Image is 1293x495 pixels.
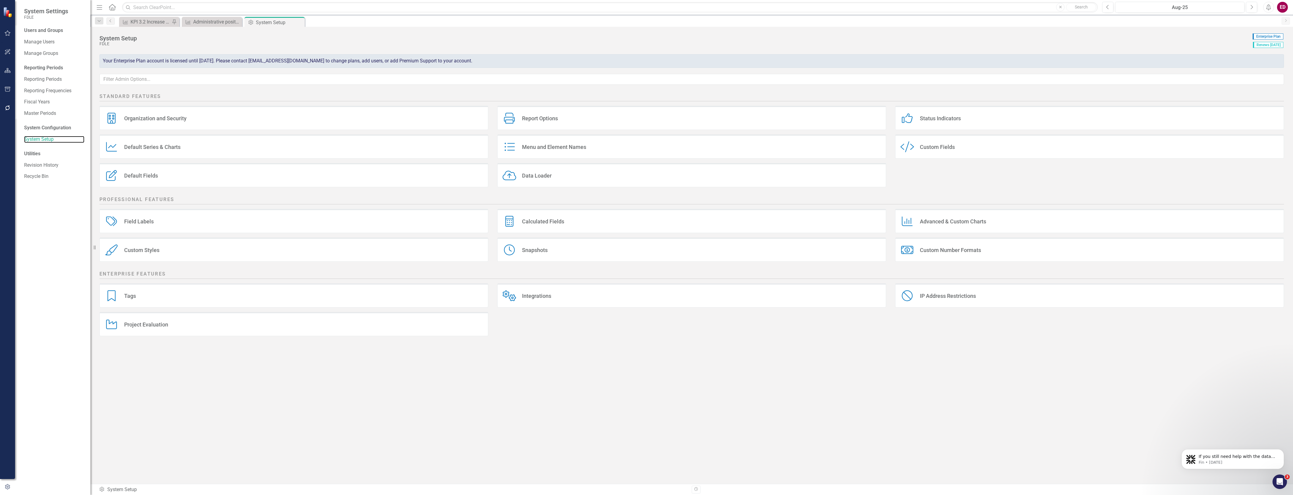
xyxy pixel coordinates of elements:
input: Filter Admin Options... [99,74,1284,85]
div: Report Options [522,115,558,122]
div: Integrations [522,292,551,299]
div: Users and Groups [24,27,84,34]
div: Your Enterprise Plan account is licensed until [DATE]. Please contact [EMAIL_ADDRESS][DOMAIN_NAME... [99,54,1284,68]
h2: Enterprise Features [99,271,1284,279]
div: IP Address Restrictions [920,292,976,299]
div: System Setup [256,19,303,26]
iframe: Intercom notifications message [1172,437,1293,479]
div: Calculated Fields [522,218,564,225]
div: KPI 3.2 Increase the number of specialized High-Liability Training courses per year to internal a... [131,18,170,26]
button: Search [1066,3,1096,11]
div: FDLE [99,42,1250,46]
div: Status Indicators [920,115,961,122]
div: System Setup [99,486,687,493]
a: KPI 3.2 Increase the number of specialized High-Liability Training courses per year to internal a... [121,18,170,26]
span: Renews [DATE] [1253,42,1283,48]
iframe: Intercom live chat [1273,475,1287,489]
a: System Setup [24,136,84,143]
a: Reporting Frequencies [24,87,84,94]
a: Administrative positions as a percent of total agency positions [183,18,241,26]
input: Search ClearPoint... [122,2,1098,13]
span: If you still need help with the data entry issue despite administrator access, I’m here to assist... [26,17,103,52]
div: Custom Styles [124,247,159,254]
div: Tags [124,292,136,299]
div: Snapshots [522,247,548,254]
div: Project Evaluation [124,321,168,328]
div: Default Series & Charts [124,143,181,150]
small: FDLE [24,15,68,20]
div: Utilities [24,150,84,157]
a: Manage Groups [24,50,84,57]
div: Default Fields [124,172,158,179]
p: Message from Fin, sent 1d ago [26,23,104,29]
span: 3 [1285,475,1290,479]
h2: Professional Features [99,196,1284,204]
div: System Configuration [24,125,84,131]
div: Data Loader [522,172,552,179]
div: Administrative positions as a percent of total agency positions [193,18,241,26]
div: Custom Fields [920,143,955,150]
div: System Setup [99,35,1250,42]
a: Master Periods [24,110,84,117]
h2: Standard Features [99,93,1284,101]
div: Menu and Element Names [522,143,586,150]
span: Search [1075,5,1088,9]
span: Enterprise Plan [1253,33,1283,39]
a: Revision History [24,162,84,169]
img: ClearPoint Strategy [3,7,14,17]
span: System Settings [24,8,68,15]
a: Recycle Bin [24,173,84,180]
div: Custom Number Formats [920,247,981,254]
button: Aug-25 [1115,2,1244,13]
button: ED [1277,2,1288,13]
a: Fiscal Years [24,99,84,106]
div: Reporting Periods [24,65,84,71]
div: Field Labels [124,218,154,225]
div: Advanced & Custom Charts [920,218,986,225]
a: Reporting Periods [24,76,84,83]
a: Manage Users [24,39,84,46]
div: Organization and Security [124,115,187,122]
div: Aug-25 [1117,4,1242,11]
